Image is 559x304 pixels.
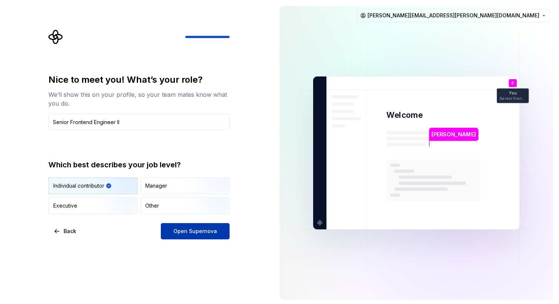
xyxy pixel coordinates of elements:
svg: Supernova Logo [48,30,63,44]
p: Welcome [386,110,423,120]
p: [PERSON_NAME] [431,130,476,139]
div: Executive [53,202,77,209]
input: Job title [48,114,230,130]
button: [PERSON_NAME][EMAIL_ADDRESS][PERSON_NAME][DOMAIN_NAME] [357,9,550,22]
span: [PERSON_NAME][EMAIL_ADDRESS][PERSON_NAME][DOMAIN_NAME] [367,12,539,19]
span: Open Supernova [173,228,217,235]
div: Individual contributor [53,182,104,189]
button: Back [48,223,82,239]
div: Which best describes your job level? [48,160,230,170]
p: Senior Frontend Engineer II [499,96,526,100]
div: Nice to meet you! What’s your role? [48,74,230,86]
button: Open Supernova [161,223,230,239]
div: Other [145,202,159,209]
div: We’ll show this on your profile, so your team mates know what you do. [48,90,230,108]
p: F [512,81,514,85]
span: Back [64,228,76,235]
div: Manager [145,182,167,189]
p: You [509,91,516,95]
